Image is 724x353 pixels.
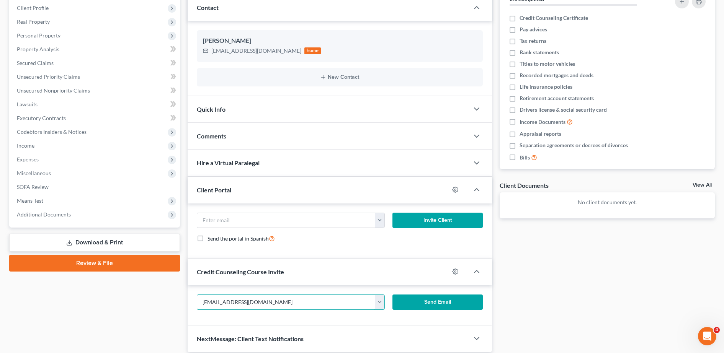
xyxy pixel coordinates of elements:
a: SOFA Review [11,180,180,194]
button: New Contact [203,74,477,80]
span: Tax returns [520,37,546,45]
span: Separation agreements or decrees of divorces [520,142,628,149]
span: Means Test [17,197,43,204]
span: Unsecured Nonpriority Claims [17,87,90,94]
a: Unsecured Priority Claims [11,70,180,84]
a: View All [693,182,712,188]
span: Income [17,142,34,149]
a: Unsecured Nonpriority Claims [11,84,180,98]
span: Pay advices [520,26,547,33]
div: home [304,47,321,54]
span: Hire a Virtual Paralegal [197,159,260,166]
span: Secured Claims [17,60,54,66]
span: Real Property [17,18,50,25]
span: Quick Info [197,106,226,113]
span: Lawsuits [17,101,38,107]
span: Additional Documents [17,211,71,218]
p: No client documents yet. [506,198,709,206]
button: Send Email [392,294,483,310]
div: [EMAIL_ADDRESS][DOMAIN_NAME] [211,47,301,55]
span: NextMessage: Client Text Notifications [197,335,304,342]
a: Executory Contracts [11,111,180,125]
span: Personal Property [17,32,60,39]
span: Recorded mortgages and deeds [520,72,593,79]
span: Bills [520,154,530,161]
a: Lawsuits [11,98,180,111]
span: Miscellaneous [17,170,51,176]
span: Expenses [17,156,39,163]
iframe: Intercom live chat [698,327,716,345]
span: Titles to motor vehicles [520,60,575,68]
span: Executory Contracts [17,115,66,121]
span: Comments [197,132,226,140]
span: Income Documents [520,118,565,126]
span: Credit Counseling Certificate [520,14,588,22]
span: Life insurance policies [520,83,572,91]
span: Client Portal [197,186,231,194]
div: Client Documents [500,181,549,189]
input: Enter email [197,213,376,228]
span: Unsecured Priority Claims [17,73,80,80]
span: Retirement account statements [520,94,594,102]
span: Credit Counseling Course Invite [197,268,284,275]
span: Contact [197,4,219,11]
span: Bank statements [520,49,559,56]
a: Download & Print [9,234,180,252]
span: 4 [714,327,720,333]
a: Property Analysis [11,42,180,56]
a: Secured Claims [11,56,180,70]
span: Codebtors Insiders & Notices [17,129,87,135]
span: Drivers license & social security card [520,106,607,114]
span: Client Profile [17,5,49,11]
span: SOFA Review [17,184,49,190]
div: [PERSON_NAME] [203,36,477,46]
span: Property Analysis [17,46,59,52]
input: Enter email [197,295,376,309]
button: Invite Client [392,213,483,228]
span: Send the portal in Spanish [208,235,269,242]
span: Appraisal reports [520,130,561,138]
a: Review & File [9,255,180,272]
